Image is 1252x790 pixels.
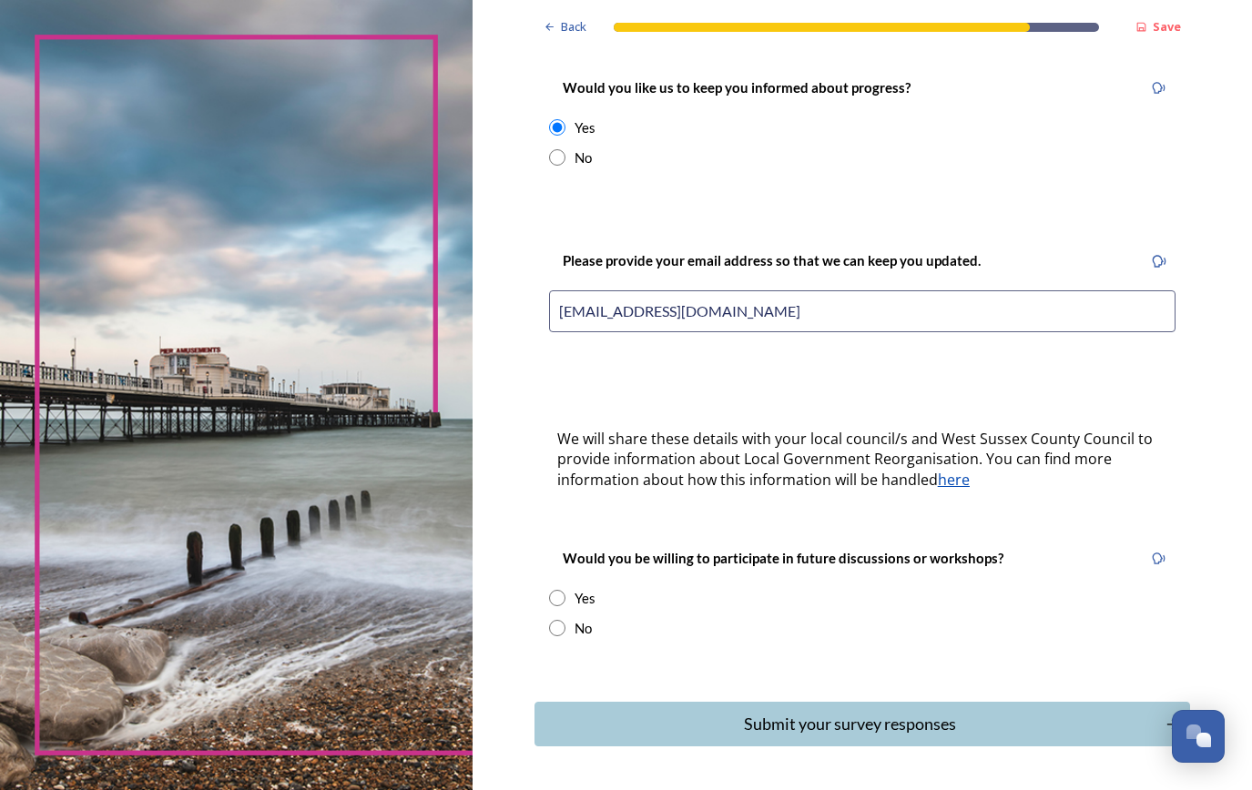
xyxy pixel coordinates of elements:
[938,470,970,490] a: here
[1153,18,1181,35] strong: Save
[1172,710,1225,763] button: Open Chat
[575,588,595,609] div: Yes
[545,712,1155,736] div: Submit your survey responses
[575,147,592,168] div: No
[561,18,586,35] span: Back
[563,252,981,268] strong: Please provide your email address so that we can keep you updated.
[563,79,911,96] strong: Would you like us to keep you informed about progress?
[557,429,1156,490] span: We will share these details with your local council/s and West Sussex County Council to provide i...
[563,550,1003,566] strong: Would you be willing to participate in future discussions or workshops?
[534,702,1190,746] button: Continue
[575,618,592,639] div: No
[575,117,595,138] div: Yes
